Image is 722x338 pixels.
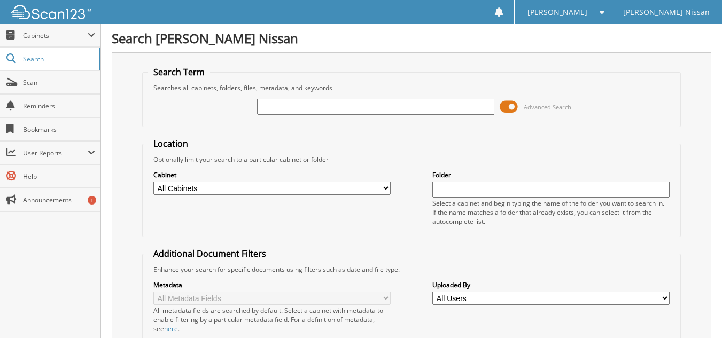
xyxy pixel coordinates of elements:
[23,172,95,181] span: Help
[11,5,91,19] img: scan123-logo-white.svg
[148,248,271,260] legend: Additional Document Filters
[23,78,95,87] span: Scan
[432,280,670,289] label: Uploaded By
[23,31,88,40] span: Cabinets
[23,125,95,134] span: Bookmarks
[432,170,670,179] label: Folder
[432,199,670,226] div: Select a cabinet and begin typing the name of the folder you want to search in. If the name match...
[148,83,675,92] div: Searches all cabinets, folders, files, metadata, and keywords
[148,265,675,274] div: Enhance your search for specific documents using filters such as date and file type.
[23,148,88,158] span: User Reports
[153,170,391,179] label: Cabinet
[23,195,95,205] span: Announcements
[148,66,210,78] legend: Search Term
[153,306,391,333] div: All metadata fields are searched by default. Select a cabinet with metadata to enable filtering b...
[148,155,675,164] div: Optionally limit your search to a particular cabinet or folder
[112,29,711,47] h1: Search [PERSON_NAME] Nissan
[527,9,587,15] span: [PERSON_NAME]
[164,324,178,333] a: here
[148,138,193,150] legend: Location
[524,103,571,111] span: Advanced Search
[88,196,96,205] div: 1
[23,101,95,111] span: Reminders
[153,280,391,289] label: Metadata
[23,54,94,64] span: Search
[623,9,710,15] span: [PERSON_NAME] Nissan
